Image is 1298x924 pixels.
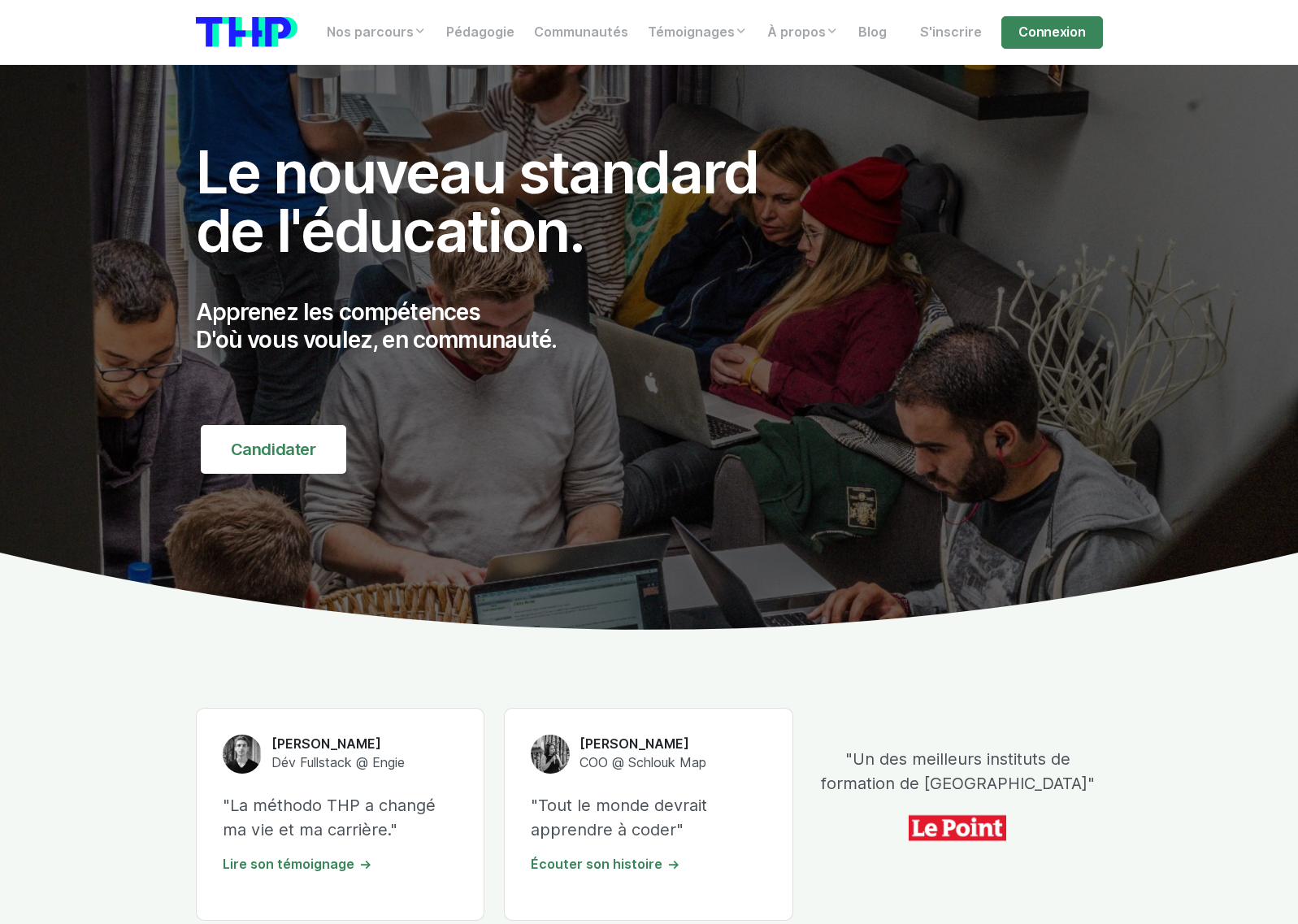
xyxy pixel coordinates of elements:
img: icon [909,809,1006,848]
a: Communautés [524,16,638,49]
a: Connexion [1001,16,1102,49]
p: "Tout le monde devrait apprendre à coder" [531,793,766,842]
h6: [PERSON_NAME] [580,735,706,753]
a: Témoignages [638,16,758,49]
a: Nos parcours [317,16,436,49]
span: COO @ Schlouk Map [580,755,706,770]
a: Écouter son histoire [531,857,680,872]
img: logo [196,17,297,47]
a: S'inscrire [910,16,992,49]
a: Blog [849,16,896,49]
span: Dév Fullstack @ Engie [271,755,405,770]
a: Pédagogie [436,16,524,49]
p: "Un des meilleurs instituts de formation de [GEOGRAPHIC_DATA]" [813,747,1102,796]
p: Apprenez les compétences D'où vous voulez, en communauté. [196,299,794,354]
a: Candidater [201,425,346,474]
a: À propos [758,16,849,49]
img: Titouan [223,735,262,774]
a: Lire son témoignage [223,857,372,872]
h1: Le nouveau standard de l'éducation. [196,143,794,260]
p: "La méthodo THP a changé ma vie et ma carrière." [223,793,458,842]
img: Melisande [531,735,570,774]
h6: [PERSON_NAME] [271,735,405,753]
